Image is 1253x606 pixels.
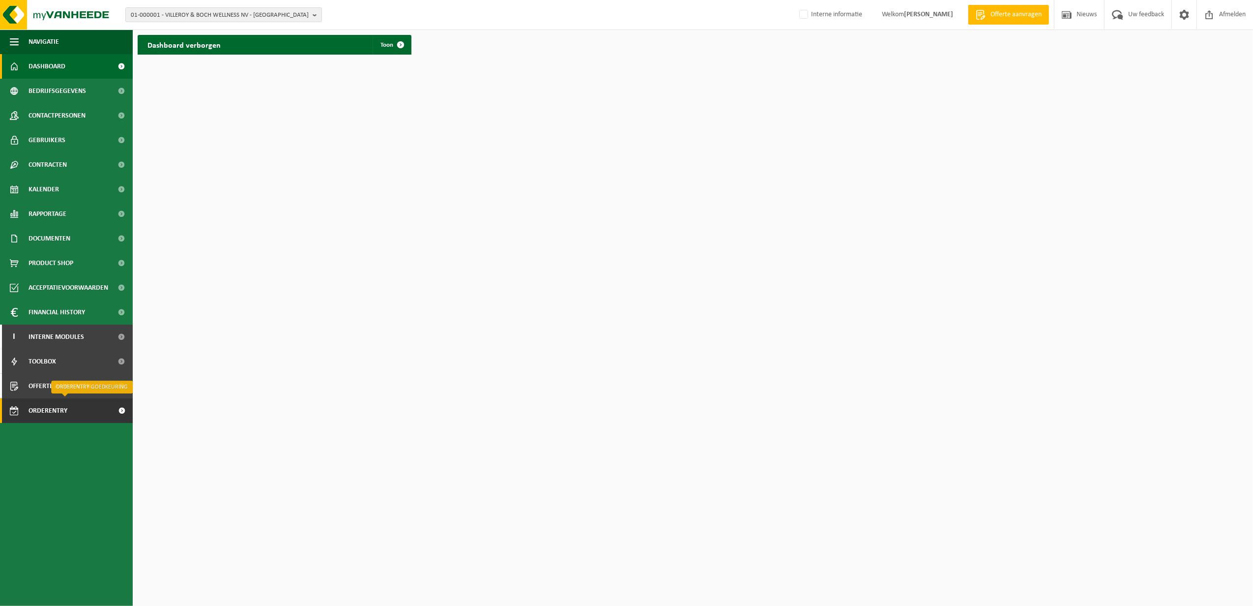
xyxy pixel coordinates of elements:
[29,30,59,54] span: Navigatie
[373,35,410,55] a: Toon
[29,325,84,349] span: Interne modules
[131,8,309,23] span: 01-000001 - VILLEROY & BOCH WELLNESS NV - [GEOGRAPHIC_DATA]
[29,349,56,374] span: Toolbox
[29,79,86,103] span: Bedrijfsgegevens
[380,42,393,48] span: Toon
[29,177,59,202] span: Kalender
[29,398,111,423] span: Orderentry Goedkeuring
[29,374,91,398] span: Offerte aanvragen
[10,325,19,349] span: I
[904,11,953,18] strong: [PERSON_NAME]
[138,35,231,54] h2: Dashboard verborgen
[29,202,66,226] span: Rapportage
[29,251,73,275] span: Product Shop
[29,300,85,325] span: Financial History
[29,128,65,152] span: Gebruikers
[797,7,862,22] label: Interne informatie
[29,54,65,79] span: Dashboard
[968,5,1049,25] a: Offerte aanvragen
[29,103,86,128] span: Contactpersonen
[29,152,67,177] span: Contracten
[988,10,1044,20] span: Offerte aanvragen
[29,226,70,251] span: Documenten
[125,7,322,22] button: 01-000001 - VILLEROY & BOCH WELLNESS NV - [GEOGRAPHIC_DATA]
[29,275,108,300] span: Acceptatievoorwaarden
